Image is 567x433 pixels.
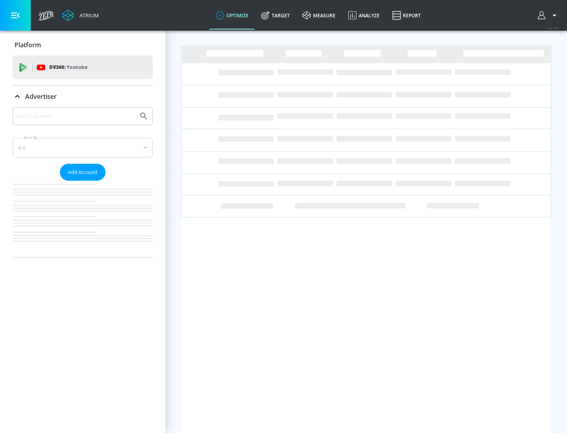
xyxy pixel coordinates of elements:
div: Advertiser [13,107,153,257]
button: Add Account [60,164,106,181]
p: Youtube [67,63,87,71]
label: Sort By [22,135,39,140]
nav: list of Advertiser [13,181,153,257]
a: measure [296,1,342,30]
p: Advertiser [25,92,57,101]
p: Platform [15,41,41,49]
a: Report [386,1,427,30]
div: A-Z [13,138,153,157]
input: Search by name [16,111,135,121]
div: Advertiser [13,85,153,107]
a: Atrium [62,9,99,21]
div: Atrium [76,12,99,19]
div: DV360: Youtube [13,56,153,79]
span: v 4.19.0 [548,26,559,30]
a: Analyze [342,1,386,30]
p: DV360: [49,63,87,72]
a: optimize [209,1,255,30]
div: Platform [13,34,153,56]
a: Target [255,1,296,30]
span: Add Account [68,168,98,177]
